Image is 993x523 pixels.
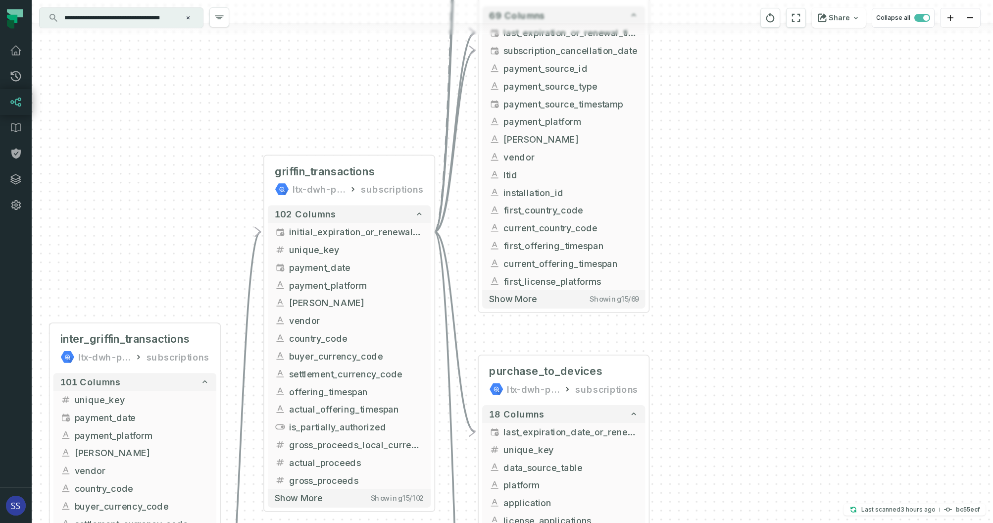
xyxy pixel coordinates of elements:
button: application [482,494,645,512]
span: string [275,298,285,308]
span: Show more [489,294,537,305]
span: gross_proceeds [289,473,424,487]
button: current_country_code [482,219,645,237]
span: timestamp [489,45,499,55]
button: payment_source_id [482,59,645,77]
button: first_country_code [482,201,645,219]
span: string [489,81,499,91]
button: offering_timespan [268,382,431,400]
span: Show more [275,492,323,503]
button: Show moreShowing15/69 [482,290,645,308]
button: payment_platform [53,426,216,444]
span: vendor [289,314,424,327]
span: string [489,205,499,215]
span: string [489,276,499,286]
span: string [60,465,71,475]
span: griffin_app_name [289,296,424,310]
span: Showing 15 / 69 [590,295,638,304]
span: current_country_code [503,221,638,235]
button: buyer_currency_code [53,497,216,515]
button: settlement_currency_code [268,365,431,383]
g: Edge from 1dde86780a9756321a2dd1318f568811 to e4acfe32bd785108f34f57033b70937c [434,51,475,232]
button: is_partially_authorized [268,418,431,436]
button: [PERSON_NAME] [53,444,216,462]
div: subscriptions [575,382,638,397]
span: float [275,439,285,450]
span: string [489,134,499,144]
span: ltid [503,168,638,181]
button: payment_source_timestamp [482,95,645,113]
span: unique_key [289,243,424,257]
span: float [275,457,285,468]
span: unique_key [75,393,209,406]
div: ltx-dwh-prod-processed [293,182,345,197]
span: string [489,169,499,180]
span: timestamp [275,226,285,237]
button: gross_proceeds [268,471,431,489]
span: string [60,483,71,493]
span: string [489,116,499,127]
button: platform [482,476,645,494]
span: buyer_currency_code [289,349,424,363]
button: country_code [268,329,431,347]
button: [PERSON_NAME] [482,130,645,148]
button: actual_offering_timespan [268,400,431,418]
span: 101 columns [60,376,121,387]
span: integer [489,444,499,455]
span: country_code [75,481,209,495]
span: string [489,152,499,162]
button: initial_expiration_or_renewal_timestamp [268,223,431,241]
span: application [503,496,638,510]
relative-time: Sep 28, 2025, 1:08 PM GMT+3 [900,506,936,513]
span: boolean [275,421,285,432]
button: data_source_table [482,458,645,476]
span: buyer_currency_code [75,499,209,513]
span: string [60,430,71,440]
span: is_partially_authorized [289,420,424,434]
img: avatar of ssabag [6,496,26,516]
span: actual_offering_timespan [289,403,424,416]
span: timestamp [489,426,499,437]
button: unique_key [482,441,645,459]
span: gross_proceeds_local_currency [289,438,424,451]
button: vendor [53,462,216,479]
span: Showing 15 / 102 [371,494,424,503]
button: Last scanned[DATE] 13:08:45bc55ecf [844,504,986,516]
span: string [275,386,285,397]
button: [PERSON_NAME] [268,294,431,312]
button: zoom out [960,8,980,28]
span: settlement_currency_code [289,367,424,380]
span: platform [503,478,638,492]
span: string [275,368,285,379]
div: subscriptions [361,182,424,197]
button: country_code [53,479,216,497]
button: Collapse all [872,8,935,28]
g: Edge from 1dde86780a9756321a2dd1318f568811 to e03e406a82f8181877d5d980819aa3d7 [434,232,475,432]
span: first_license_platforms [503,274,638,288]
button: zoom in [941,8,960,28]
div: subscriptions [147,350,209,365]
p: Last scanned [861,505,936,515]
button: actual_proceeds [268,454,431,471]
span: string [275,315,285,325]
span: string [275,333,285,343]
span: first_offering_timespan [503,239,638,252]
span: inter_griffin_transactions [60,332,190,347]
span: string [60,501,71,511]
button: Share [812,8,866,28]
span: integer [275,244,285,255]
button: last_expiration_date_or_renewal_date [482,423,645,441]
button: payment_platform [268,276,431,294]
span: string [489,497,499,508]
span: payment_platform [503,115,638,128]
span: string [489,258,499,268]
button: payment_date [268,259,431,276]
span: float [275,475,285,485]
span: unique_key [503,443,638,456]
span: string [489,240,499,251]
span: country_code [289,332,424,345]
span: string [275,351,285,361]
button: vendor [482,148,645,166]
h4: bc55ecf [956,507,980,513]
button: unique_key [268,241,431,259]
